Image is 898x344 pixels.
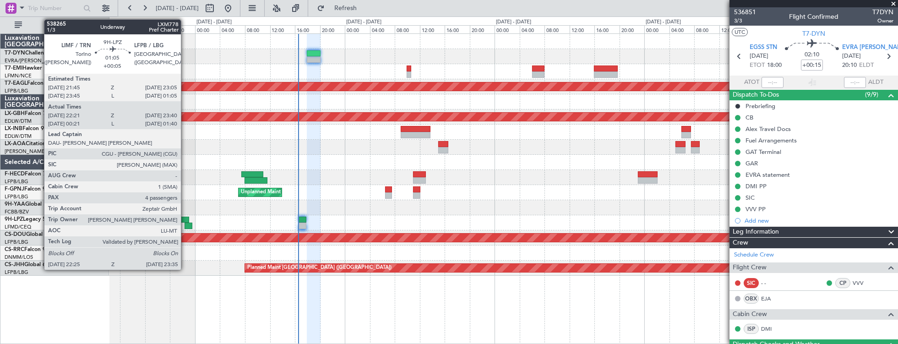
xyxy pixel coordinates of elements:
[5,232,26,237] span: CS-DOU
[496,18,531,26] div: [DATE] - [DATE]
[646,18,681,26] div: [DATE] - [DATE]
[370,25,395,33] div: 04:00
[734,7,756,17] span: 536851
[570,25,595,33] div: 12:00
[835,278,850,288] div: CP
[111,18,146,26] div: [DATE] - [DATE]
[195,25,220,33] div: 00:00
[5,87,28,94] a: LFPB/LBG
[5,81,27,86] span: T7-EAGL
[5,141,26,147] span: LX-AOA
[5,81,52,86] a: T7-EAGLFalcon 8X
[694,25,719,33] div: 08:00
[767,61,782,70] span: 18:00
[5,224,31,230] a: LFMD/CEQ
[346,18,381,26] div: [DATE] - [DATE]
[5,269,28,276] a: LFPB/LBG
[733,309,767,320] span: Cabin Crew
[5,171,50,177] a: F-HECDFalcon 7X
[395,25,420,33] div: 08:00
[746,114,753,121] div: CB
[295,25,320,33] div: 16:00
[744,324,759,334] div: ISP
[170,25,195,33] div: 20:00
[495,25,520,33] div: 00:00
[805,50,819,60] span: 02:10
[5,202,56,207] a: 9H-YAAGlobal 5000
[842,52,861,61] span: [DATE]
[5,126,77,131] a: LX-INBFalcon 900EX EASy II
[345,25,370,33] div: 00:00
[5,186,24,192] span: F-GPNJ
[733,90,779,100] span: Dispatch To-Dos
[746,137,797,144] div: Fuel Arrangements
[746,194,755,202] div: SIC
[5,171,25,177] span: F-HECD
[470,25,495,33] div: 20:00
[5,193,28,200] a: LFPB/LBG
[5,178,28,185] a: LFPB/LBG
[5,66,60,71] a: T7-EMIHawker 900XP
[5,111,50,116] a: LX-GBHFalcon 7X
[744,278,759,288] div: SIC
[802,29,825,38] span: T7-DYN
[761,325,782,333] a: DMI
[732,28,748,36] button: UTC
[220,25,245,33] div: 04:00
[5,247,59,252] a: CS-RRCFalcon 900LX
[853,279,873,287] a: VVV
[445,25,470,33] div: 16:00
[594,25,620,33] div: 16:00
[744,78,759,87] span: ATOT
[761,295,782,303] a: EJA
[5,217,23,222] span: 9H-LPZ
[544,25,570,33] div: 08:00
[744,294,759,304] div: OBX
[5,232,57,237] a: CS-DOUGlobal 6500
[5,217,52,222] a: 9H-LPZLegacy 500
[762,77,784,88] input: --:--
[5,148,59,155] a: [PERSON_NAME]/QSA
[5,208,29,215] a: FCBB/BZV
[859,61,874,70] span: ELDT
[320,25,345,33] div: 20:00
[733,238,748,248] span: Crew
[761,279,782,287] div: - -
[270,25,295,33] div: 12:00
[5,141,70,147] a: LX-AOACitation Mustang
[734,251,774,260] a: Schedule Crew
[5,254,33,261] a: DNMM/LOS
[745,217,893,224] div: Add new
[24,22,97,28] span: All Aircraft
[644,25,669,33] div: 00:00
[872,7,893,17] span: T7DYN
[247,261,392,275] div: Planned Maint [GEOGRAPHIC_DATA] ([GEOGRAPHIC_DATA])
[750,61,765,70] span: ETOT
[5,50,65,56] a: T7-DYNChallenger 604
[746,182,767,190] div: DMI PP
[196,18,232,26] div: [DATE] - [DATE]
[5,72,32,79] a: LFMN/NCE
[789,12,838,22] div: Flight Confirmed
[746,205,766,213] div: VVV PP
[5,247,24,252] span: CS-RRC
[5,126,22,131] span: LX-INB
[5,133,32,140] a: EDLW/DTM
[872,17,893,25] span: Owner
[5,50,25,56] span: T7-DYN
[746,159,758,167] div: GAR
[241,186,392,199] div: Unplanned Maint [GEOGRAPHIC_DATA] ([GEOGRAPHIC_DATA])
[746,125,791,133] div: Alex Travel Docs
[5,262,55,268] a: CS-JHHGlobal 6000
[120,25,145,33] div: 12:00
[733,262,767,273] span: Flight Crew
[865,90,878,99] span: (9/9)
[420,25,445,33] div: 12:00
[750,52,768,61] span: [DATE]
[5,66,22,71] span: T7-EMI
[842,61,857,70] span: 20:10
[5,118,32,125] a: EDLW/DTM
[28,1,81,15] input: Trip Number
[5,57,61,64] a: EVRA/[PERSON_NAME]
[5,111,25,116] span: LX-GBH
